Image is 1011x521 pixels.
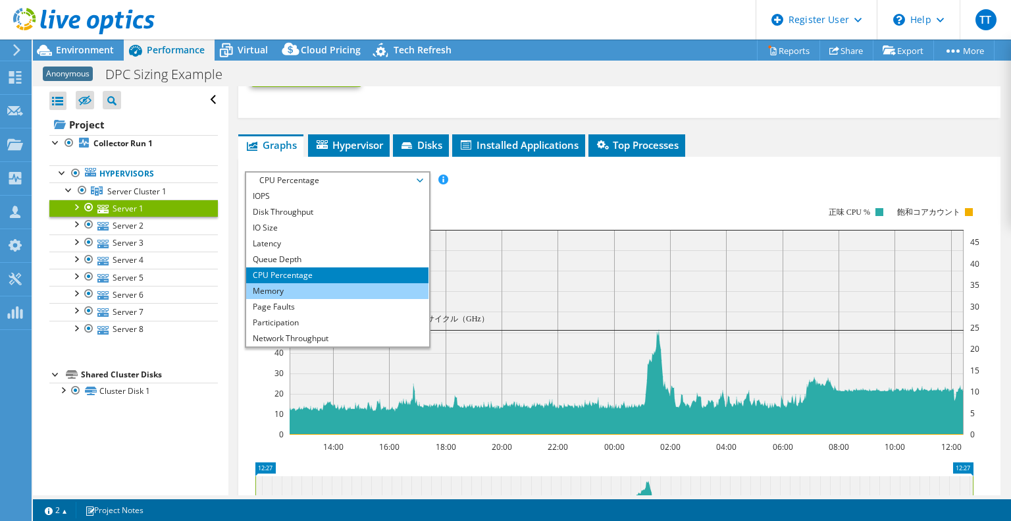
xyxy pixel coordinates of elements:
li: Page Faults [246,299,428,315]
text: 飽和コアカウント [897,207,960,217]
a: Server 5 [49,269,218,286]
a: Server 6 [49,286,218,303]
a: Cluster Disk 1 [49,383,218,400]
text: 18:00 [436,441,456,452]
a: 2 [36,502,76,518]
span: Server Cluster 1 [107,186,167,197]
li: CPU Percentage [246,267,428,283]
a: Server 7 [49,303,218,320]
h1: DPC Sizing Example [99,67,243,82]
a: More [933,40,995,61]
span: CPU Percentage [253,173,422,188]
span: Anonymous [43,67,93,81]
span: Performance [147,43,205,56]
text: 30 [274,368,284,379]
li: Latency [246,236,428,252]
text: 40 [970,258,979,269]
text: 08:00 [829,441,849,452]
li: IO Size [246,220,428,236]
text: 30 [970,301,979,312]
text: 00:00 [604,441,625,452]
text: 0 [970,429,975,440]
text: 20:00 [492,441,512,452]
text: 14:00 [323,441,344,452]
span: Installed Applications [459,138,579,151]
span: Graphs [245,138,297,151]
text: 正味 CPU % [829,207,870,217]
a: Server Cluster 1 [49,182,218,200]
a: Share [819,40,873,61]
text: 20 [274,388,284,399]
li: Participation [246,315,428,331]
li: IOPS [246,188,428,204]
a: Hypervisors [49,165,218,182]
span: Top Processes [595,138,679,151]
b: Collector Run 1 [93,138,153,149]
text: 10:00 [885,441,905,452]
a: Project [49,114,218,135]
a: Server 1 [49,200,218,217]
li: Network Throughput [246,331,428,346]
text: 10 [970,386,979,397]
span: Tech Refresh [394,43,452,56]
span: TT [975,9,997,30]
span: Hypervisor [315,138,383,151]
li: Memory [246,283,428,299]
a: Reports [757,40,820,61]
a: Server 8 [49,321,218,338]
text: 35 [970,279,979,290]
span: Cloud Pricing [301,43,361,56]
span: Environment [56,43,114,56]
text: 5 [970,408,975,419]
text: 15 [970,365,979,376]
a: Collector Run 1 [49,135,218,152]
text: 16:00 [379,441,400,452]
text: 02:00 [660,441,681,452]
a: Server 2 [49,217,218,234]
a: Export [873,40,934,61]
text: 25 [970,322,979,333]
svg: \n [893,14,905,26]
text: 40 [274,347,284,358]
li: Queue Depth [246,252,428,267]
text: 20 [970,343,979,354]
text: 22:00 [548,441,568,452]
a: Server 3 [49,234,218,252]
span: Virtual [238,43,268,56]
text: 06:00 [773,441,793,452]
text: 45 [970,236,979,248]
a: Server 4 [49,252,218,269]
div: Shared Cluster Disks [81,367,218,383]
text: 0 [279,429,284,440]
span: Disks [400,138,442,151]
li: Disk Throughput [246,204,428,220]
text: 12:00 [941,441,962,452]
a: Project Notes [76,502,153,518]
text: 10 [274,408,284,420]
text: 04:00 [716,441,737,452]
